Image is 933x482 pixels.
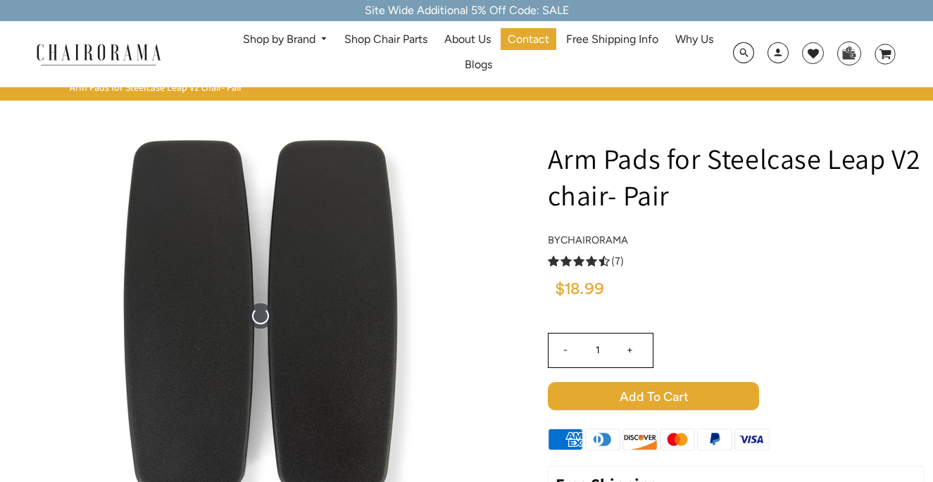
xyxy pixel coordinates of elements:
[458,54,499,76] a: Blogs
[548,382,925,410] button: Add to Cart
[675,32,713,47] span: Why Us
[838,42,860,63] img: WhatsApp_Image_2024-07-12_at_16.23.01.webp
[613,334,647,367] input: +
[548,234,925,246] h4: by
[437,28,498,50] a: About Us
[548,253,925,268] a: 4.4 rating (7 votes)
[668,28,720,50] a: Why Us
[444,32,491,47] span: About Us
[344,32,427,47] span: Shop Chair Parts
[70,81,242,94] span: Arm Pads for Steelcase Leap V2 chair- Pair
[229,28,728,80] nav: DesktopNavigation
[555,281,604,298] span: $18.99
[337,28,434,50] a: Shop Chair Parts
[548,140,925,213] h1: Arm Pads for Steelcase Leap V2 chair- Pair
[70,81,247,94] nav: breadcrumbs
[49,307,472,322] a: Arm Pads for Steelcase Leap V2 chair- Pair - chairorama
[236,29,335,51] a: Shop by Brand
[508,32,549,47] span: Contact
[559,28,665,50] a: Free Shipping Info
[566,32,658,47] span: Free Shipping Info
[549,334,582,367] input: -
[548,382,759,410] span: Add to Cart
[611,254,624,269] span: (7)
[465,58,492,72] span: Blogs
[28,42,169,66] img: chairorama
[501,28,556,50] a: Contact
[561,234,628,246] a: chairorama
